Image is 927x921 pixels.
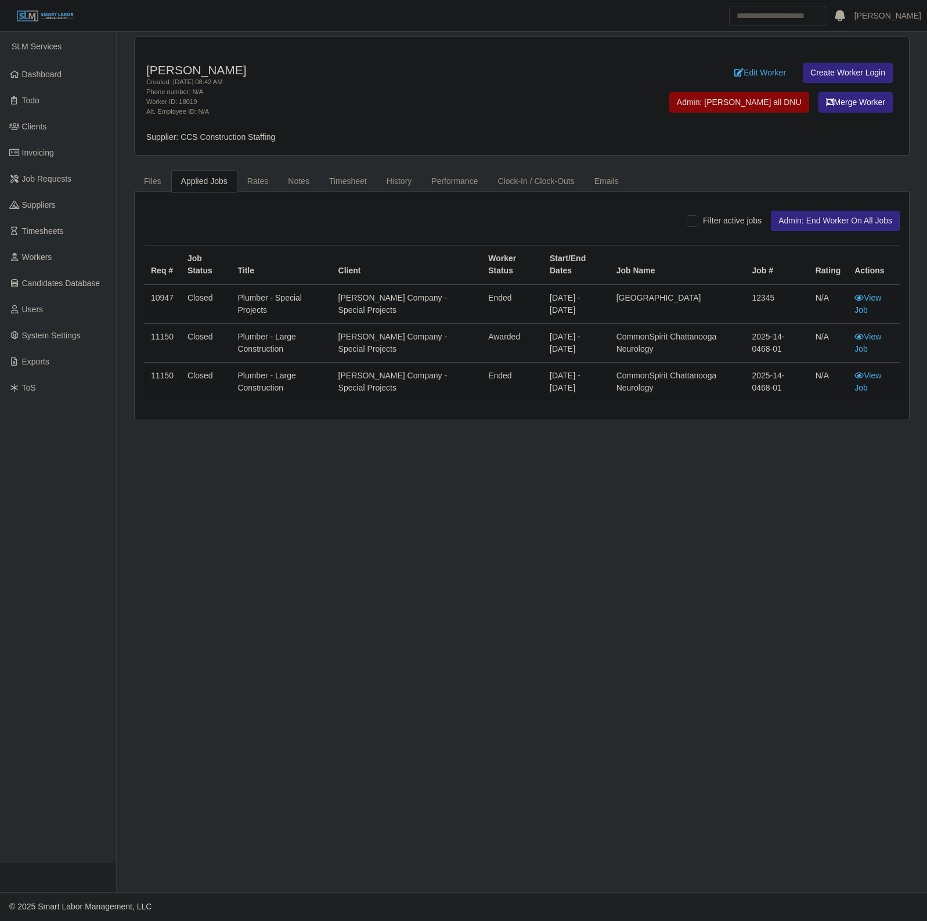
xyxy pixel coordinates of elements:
a: Clock-In / Clock-Outs [488,170,584,193]
td: Closed [181,284,231,324]
td: 11150 [144,363,181,402]
th: Job Name [609,245,745,285]
span: Candidates Database [22,279,100,288]
a: View Job [854,332,881,353]
span: Invoicing [22,148,54,157]
td: CommonSpirit Chattanooga Neurology [609,324,745,363]
span: System Settings [22,331,81,340]
th: Client [331,245,482,285]
td: awarded [481,324,543,363]
a: Files [134,170,171,193]
span: Clients [22,122,47,131]
img: SLM Logo [16,10,74,23]
td: [DATE] - [DATE] [543,324,609,363]
button: Merge Worker [818,92,893,113]
td: [DATE] - [DATE] [543,284,609,324]
span: ToS [22,383,36,392]
th: Job Status [181,245,231,285]
span: Workers [22,252,52,262]
div: Phone number: N/A [146,87,577,97]
td: [DATE] - [DATE] [543,363,609,402]
th: Job # [745,245,808,285]
td: Plumber - Special Projects [230,284,331,324]
th: Rating [809,245,848,285]
span: Filter active jobs [703,216,762,225]
a: Timesheet [319,170,377,193]
a: Performance [421,170,488,193]
a: View Job [854,371,881,392]
a: Create Worker Login [803,63,893,83]
span: Dashboard [22,70,62,79]
span: Job Requests [22,174,72,183]
td: Plumber - Large Construction [230,324,331,363]
div: Worker ID: 18019 [146,97,577,107]
span: © 2025 Smart Labor Management, LLC [9,902,152,911]
span: Users [22,305,44,314]
button: Admin: End Worker On All Jobs [771,211,900,231]
td: Closed [181,324,231,363]
a: History [377,170,422,193]
td: [PERSON_NAME] Company - Special Projects [331,324,482,363]
a: Rates [237,170,279,193]
td: N/A [809,363,848,402]
td: 12345 [745,284,808,324]
a: Notes [278,170,319,193]
td: CommonSpirit Chattanooga Neurology [609,363,745,402]
td: Plumber - Large Construction [230,363,331,402]
span: Suppliers [22,200,56,210]
td: ended [481,284,543,324]
span: Timesheets [22,226,64,236]
th: Title [230,245,331,285]
td: 10947 [144,284,181,324]
td: [PERSON_NAME] Company - Special Projects [331,284,482,324]
th: Actions [847,245,900,285]
div: Alt. Employee ID: N/A [146,107,577,117]
button: Admin: [PERSON_NAME] all DNU [669,92,809,113]
a: [PERSON_NAME] [854,10,921,22]
span: SLM Services [12,42,62,51]
td: 2025-14-0468-01 [745,324,808,363]
div: Created: [DATE] 08:42 AM [146,77,577,87]
th: Req # [144,245,181,285]
h4: [PERSON_NAME] [146,63,577,77]
a: Applied Jobs [171,170,237,193]
th: Start/End Dates [543,245,609,285]
td: 11150 [144,324,181,363]
span: Exports [22,357,49,366]
span: Todo [22,96,39,105]
a: Emails [585,170,629,193]
td: N/A [809,284,848,324]
a: Edit Worker [727,63,793,83]
td: [PERSON_NAME] Company - Special Projects [331,363,482,402]
td: N/A [809,324,848,363]
td: Closed [181,363,231,402]
input: Search [729,6,825,26]
th: Worker Status [481,245,543,285]
td: ended [481,363,543,402]
td: [GEOGRAPHIC_DATA] [609,284,745,324]
span: Supplier: CCS Construction Staffing [146,132,275,142]
a: View Job [854,293,881,315]
td: 2025-14-0468-01 [745,363,808,402]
